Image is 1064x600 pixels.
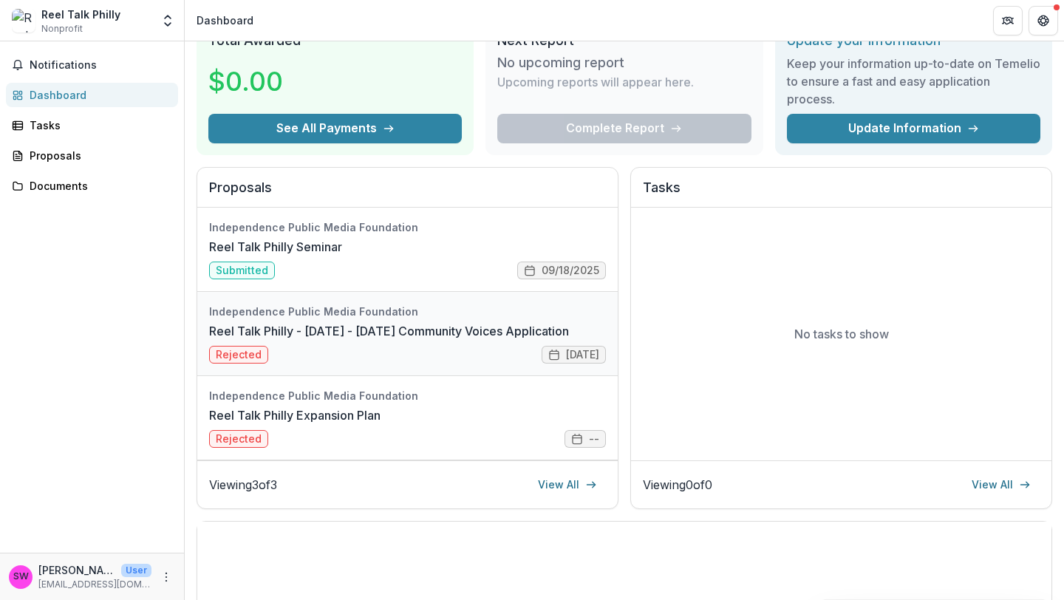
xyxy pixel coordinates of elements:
[6,143,178,168] a: Proposals
[794,325,889,343] p: No tasks to show
[30,148,166,163] div: Proposals
[197,13,253,28] div: Dashboard
[209,322,569,340] a: Reel Talk Philly - [DATE] - [DATE] Community Voices Application
[157,6,178,35] button: Open entity switcher
[30,117,166,133] div: Tasks
[529,473,606,497] a: View All
[497,73,694,91] p: Upcoming reports will appear here.
[643,476,712,494] p: Viewing 0 of 0
[787,55,1040,108] h3: Keep your information up-to-date on Temelio to ensure a fast and easy application process.
[41,22,83,35] span: Nonprofit
[41,7,120,22] div: Reel Talk Philly
[6,174,178,198] a: Documents
[6,53,178,77] button: Notifications
[993,6,1023,35] button: Partners
[643,180,1040,208] h2: Tasks
[208,114,462,143] button: See All Payments
[209,476,277,494] p: Viewing 3 of 3
[208,61,319,101] h3: $0.00
[30,59,172,72] span: Notifications
[12,9,35,33] img: Reel Talk Philly
[121,564,151,577] p: User
[30,178,166,194] div: Documents
[6,83,178,107] a: Dashboard
[1029,6,1058,35] button: Get Help
[497,55,624,71] h3: No upcoming report
[963,473,1040,497] a: View All
[38,562,115,578] p: [PERSON_NAME]
[157,568,175,586] button: More
[209,180,606,208] h2: Proposals
[6,113,178,137] a: Tasks
[209,238,342,256] a: Reel Talk Philly Seminar
[209,406,381,424] a: Reel Talk Philly Expansion Plan
[30,87,166,103] div: Dashboard
[191,10,259,31] nav: breadcrumb
[38,578,151,591] p: [EMAIL_ADDRESS][DOMAIN_NAME]
[13,572,29,582] div: Samiyah Wardlaw
[787,114,1040,143] a: Update Information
